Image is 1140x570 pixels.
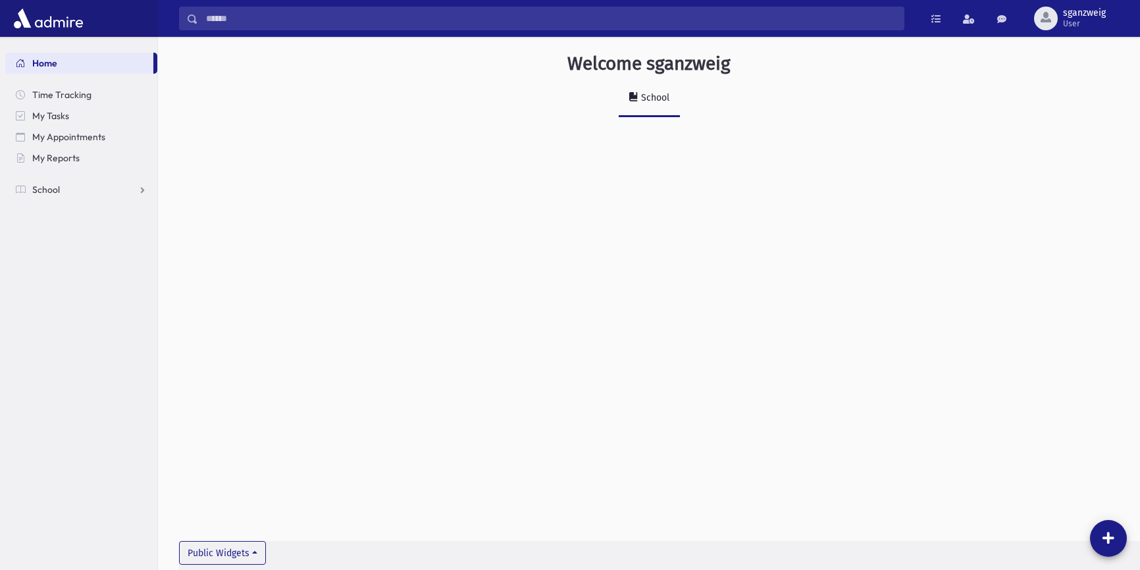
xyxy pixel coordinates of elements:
a: My Appointments [5,126,157,147]
a: School [5,179,157,200]
span: My Appointments [32,131,105,143]
span: My Tasks [32,110,69,122]
input: Search [198,7,904,30]
h3: Welcome sganzweig [567,53,731,75]
span: User [1063,18,1106,29]
span: My Reports [32,152,80,164]
a: My Tasks [5,105,157,126]
a: School [619,80,680,117]
span: School [32,184,60,195]
span: Home [32,57,57,69]
a: Home [5,53,153,74]
div: School [638,92,669,103]
a: My Reports [5,147,157,168]
button: Public Widgets [179,541,266,565]
span: Time Tracking [32,89,91,101]
a: Time Tracking [5,84,157,105]
span: sganzweig [1063,8,1106,18]
img: AdmirePro [11,5,86,32]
